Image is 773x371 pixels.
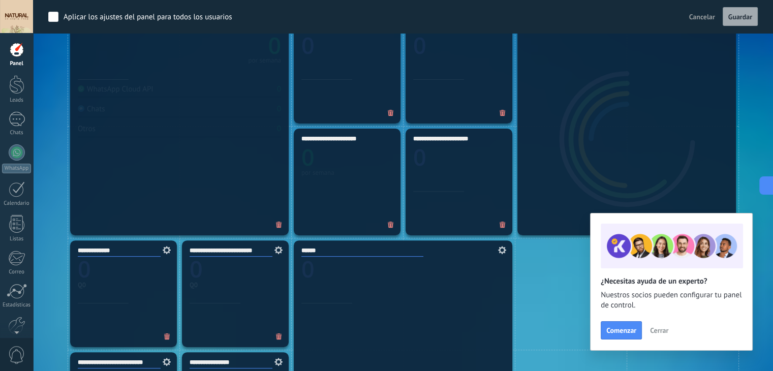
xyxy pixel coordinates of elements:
[685,9,719,24] button: Cancelar
[2,130,32,136] div: Chats
[2,302,32,308] div: Estadísticas
[601,290,742,311] span: Nuestros socios pueden configurar tu panel de control.
[601,321,642,339] button: Comenzar
[606,327,636,334] span: Comenzar
[64,12,232,22] div: Aplicar los ajustes del panel para todos los usuarios
[650,327,668,334] span: Cerrar
[2,60,32,67] div: Panel
[2,236,32,242] div: Listas
[601,276,742,286] h2: ¿Necesitas ayuda de un experto?
[2,200,32,207] div: Calendario
[2,269,32,275] div: Correo
[2,97,32,104] div: Leads
[2,164,31,173] div: WhatsApp
[723,7,758,26] button: Guardar
[728,13,752,20] span: Guardar
[689,12,715,21] span: Cancelar
[645,323,673,338] button: Cerrar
